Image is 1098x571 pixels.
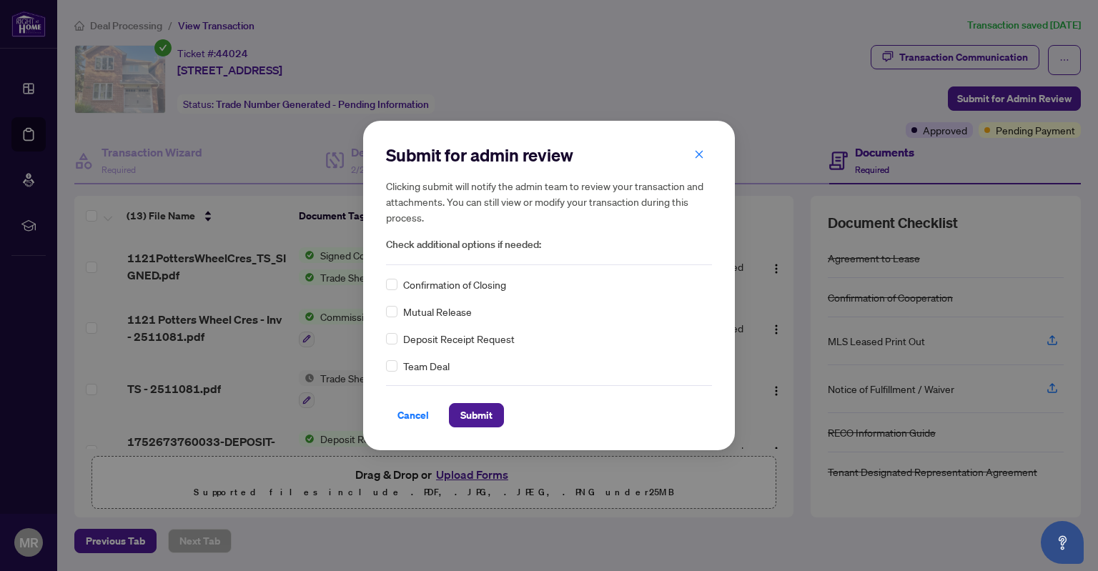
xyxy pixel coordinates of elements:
h5: Clicking submit will notify the admin team to review your transaction and attachments. You can st... [386,178,712,225]
span: Confirmation of Closing [403,277,506,292]
span: Cancel [397,404,429,427]
span: Check additional options if needed: [386,237,712,253]
button: Cancel [386,403,440,427]
span: Deposit Receipt Request [403,331,515,347]
button: Open asap [1041,521,1084,564]
span: Team Deal [403,358,450,374]
span: Mutual Release [403,304,472,319]
button: Submit [449,403,504,427]
span: Submit [460,404,493,427]
span: close [694,149,704,159]
h2: Submit for admin review [386,144,712,167]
